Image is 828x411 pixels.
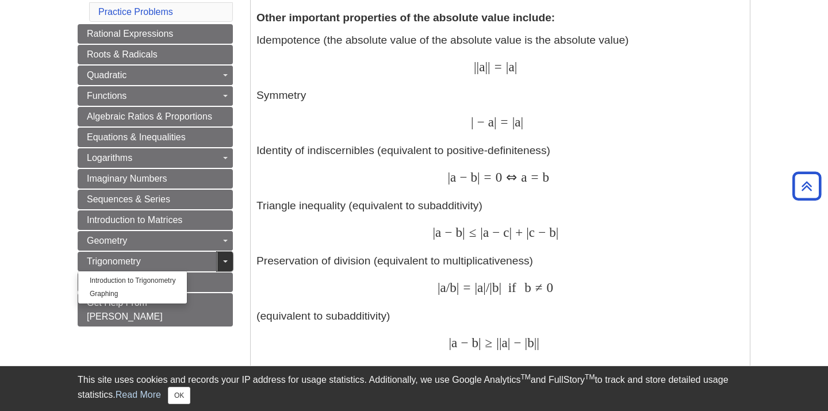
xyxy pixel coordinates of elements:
span: Rational Expressions [87,29,173,39]
span: | [478,335,481,350]
span: b [546,225,556,240]
span: Trigonometry [87,256,141,266]
span: | [515,59,517,74]
a: Introduction to Matrices [78,210,233,230]
span: Introduction to Matrices [87,215,182,225]
span: = [490,59,502,74]
span: | [448,335,451,350]
span: − [474,114,485,129]
a: Trigonometry [78,252,233,271]
span: + [512,225,523,240]
a: Quadratic [78,66,233,85]
span: a [508,59,514,74]
span: | [477,59,480,74]
span: a [515,114,520,129]
a: Back to Top [788,178,825,194]
span: | [483,280,486,295]
span: b [452,225,462,240]
span: a [479,59,485,74]
a: Practice Problems [98,7,173,17]
span: | [457,280,459,295]
span: ≥ [481,335,493,350]
a: Introduction to Trigonometry [78,274,187,287]
span: a [502,335,508,350]
span: a [517,170,527,185]
span: f [512,280,518,295]
span: a [450,170,456,185]
a: Rational Expressions [78,24,233,44]
span: | [499,335,502,350]
sup: TM [585,373,595,381]
span: | [471,114,474,129]
a: Imaginary Numbers [78,169,233,189]
a: Functions [78,86,233,106]
span: − [510,335,521,350]
span: 0 [492,170,503,185]
span: a [483,225,489,240]
a: Logarithms [78,148,233,168]
span: | [447,170,450,185]
span: | [526,225,529,240]
span: − [456,170,467,185]
button: Close [168,387,190,404]
span: | [496,335,499,350]
span: Functions [87,91,126,101]
span: | [462,225,465,240]
span: | [536,335,539,350]
a: Read More [116,390,161,400]
span: | [508,335,511,350]
strong: Other important properties of the absolute value include: [256,11,555,24]
span: | [499,280,502,295]
span: Logarithms [87,153,132,163]
span: − [489,225,500,240]
span: ≤ [465,225,477,240]
span: 0 [543,280,554,295]
span: Algebraic Ratios & Proportions [87,112,212,121]
span: Imaginary Numbers [87,174,167,183]
span: b [467,170,477,185]
span: a [477,280,483,295]
span: | [534,335,537,350]
span: b [527,335,534,350]
a: Algebraic Ratios & Proportions [78,107,233,126]
span: b [450,280,457,295]
a: Graphing [78,287,187,301]
span: c [500,225,509,240]
span: Get Help From [PERSON_NAME] [87,298,163,321]
span: | [488,59,490,74]
span: b [468,335,478,350]
span: | [494,114,497,129]
span: | [474,59,477,74]
span: i [508,280,512,295]
span: a [485,114,494,129]
span: = [459,280,470,295]
div: This site uses cookies and records your IP address for usage statistics. Additionally, we use Goo... [78,373,750,404]
span: | [432,225,435,240]
span: | [477,170,480,185]
span: Equations & Inequalities [87,132,186,142]
span: | [506,59,509,74]
span: = [497,114,508,129]
span: Geometry [87,236,127,245]
span: b [524,280,531,295]
span: | [525,335,528,350]
span: = [480,170,492,185]
span: | [512,114,515,129]
span: | [509,225,512,240]
a: Get Help From [PERSON_NAME] [78,293,233,327]
span: b [539,170,550,185]
span: / [446,280,450,295]
a: Equations & Inequalities [78,128,233,147]
span: b [492,280,499,295]
p: Idempotence (the absolute value of the absolute value is the absolute value) Symmetry Identity of... [256,32,744,352]
span: − [457,335,468,350]
a: Geometry [78,231,233,251]
span: | [474,280,477,295]
span: / [486,280,489,295]
span: | [489,280,492,295]
span: | [485,59,488,74]
span: ⇔ [502,170,517,185]
span: Quadratic [87,70,126,80]
span: | [438,280,440,295]
span: = [527,170,539,185]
